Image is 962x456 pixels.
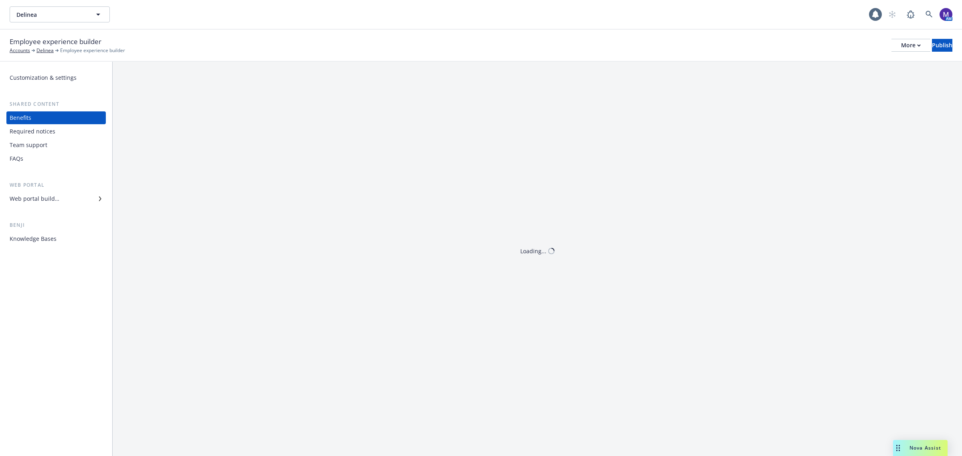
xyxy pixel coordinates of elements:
a: Benefits [6,111,106,124]
div: Web portal [6,181,106,189]
div: Benji [6,221,106,229]
a: Customization & settings [6,71,106,84]
a: Knowledge Bases [6,232,106,245]
button: Delinea [10,6,110,22]
div: Team support [10,139,47,151]
div: Shared content [6,100,106,108]
button: More [891,39,930,52]
div: Loading... [520,247,546,255]
div: Publish [932,39,952,51]
div: Required notices [10,125,55,138]
div: Drag to move [893,440,903,456]
a: Search [921,6,937,22]
div: Web portal builder [10,192,59,205]
span: Employee experience builder [10,36,101,47]
a: Team support [6,139,106,151]
div: More [901,39,921,51]
a: Start snowing [884,6,900,22]
a: Report a Bug [903,6,919,22]
span: Delinea [16,10,86,19]
img: photo [940,8,952,21]
a: FAQs [6,152,106,165]
div: Benefits [10,111,31,124]
span: Employee experience builder [60,47,125,54]
button: Nova Assist [893,440,948,456]
div: Knowledge Bases [10,232,57,245]
a: Required notices [6,125,106,138]
span: Nova Assist [909,444,941,451]
div: FAQs [10,152,23,165]
button: Publish [932,39,952,52]
a: Delinea [36,47,54,54]
a: Accounts [10,47,30,54]
a: Web portal builder [6,192,106,205]
div: Customization & settings [10,71,77,84]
